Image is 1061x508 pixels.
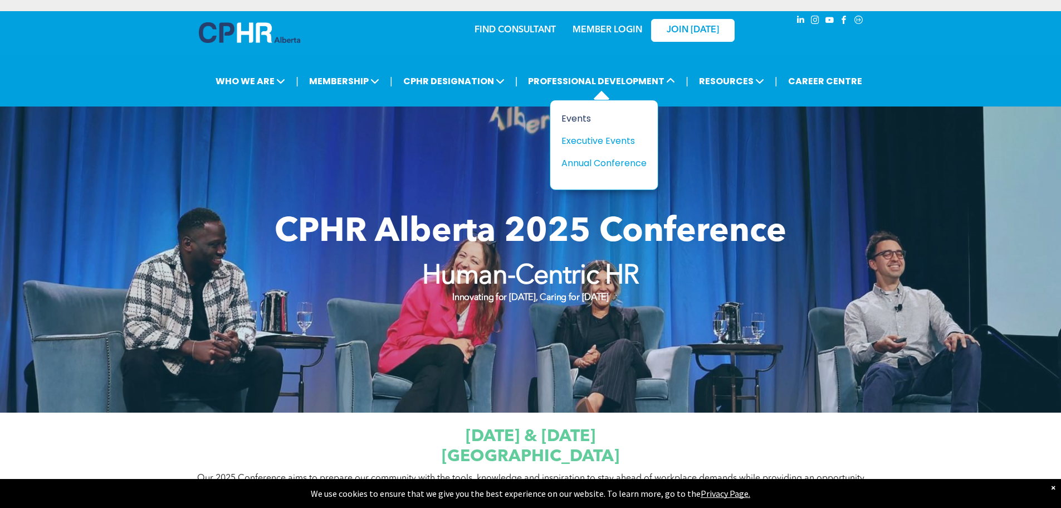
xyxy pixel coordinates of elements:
[785,71,866,91] a: CAREER CENTRE
[561,156,647,170] a: Annual Conference
[306,71,383,91] span: MEMBERSHIP
[651,19,735,42] a: JOIN [DATE]
[701,488,750,499] a: Privacy Page.
[561,134,647,148] a: Executive Events
[561,112,638,125] div: Events
[525,71,678,91] span: PROFESSIONAL DEVELOPMENT
[795,14,807,29] a: linkedin
[561,134,638,148] div: Executive Events
[775,70,778,93] li: |
[199,22,300,43] img: A blue and white logo for cp alberta
[696,71,767,91] span: RESOURCES
[573,26,642,35] a: MEMBER LOGIN
[296,70,299,93] li: |
[400,71,508,91] span: CPHR DESIGNATION
[442,448,619,465] span: [GEOGRAPHIC_DATA]
[475,26,556,35] a: FIND CONSULTANT
[561,156,638,170] div: Annual Conference
[853,14,865,29] a: Social network
[1051,482,1055,493] div: Dismiss notification
[561,112,647,125] a: Events
[452,293,608,302] strong: Innovating for [DATE], Caring for [DATE]
[390,70,393,93] li: |
[515,70,518,93] li: |
[422,263,639,290] strong: Human-Centric HR
[212,71,289,91] span: WHO WE ARE
[838,14,850,29] a: facebook
[686,70,688,93] li: |
[466,428,595,445] span: [DATE] & [DATE]
[667,25,719,36] span: JOIN [DATE]
[824,14,836,29] a: youtube
[275,216,786,249] span: CPHR Alberta 2025 Conference
[809,14,822,29] a: instagram
[197,474,864,504] span: Our 2025 Conference aims to prepare our community with the tools, knowledge and inspiration to st...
